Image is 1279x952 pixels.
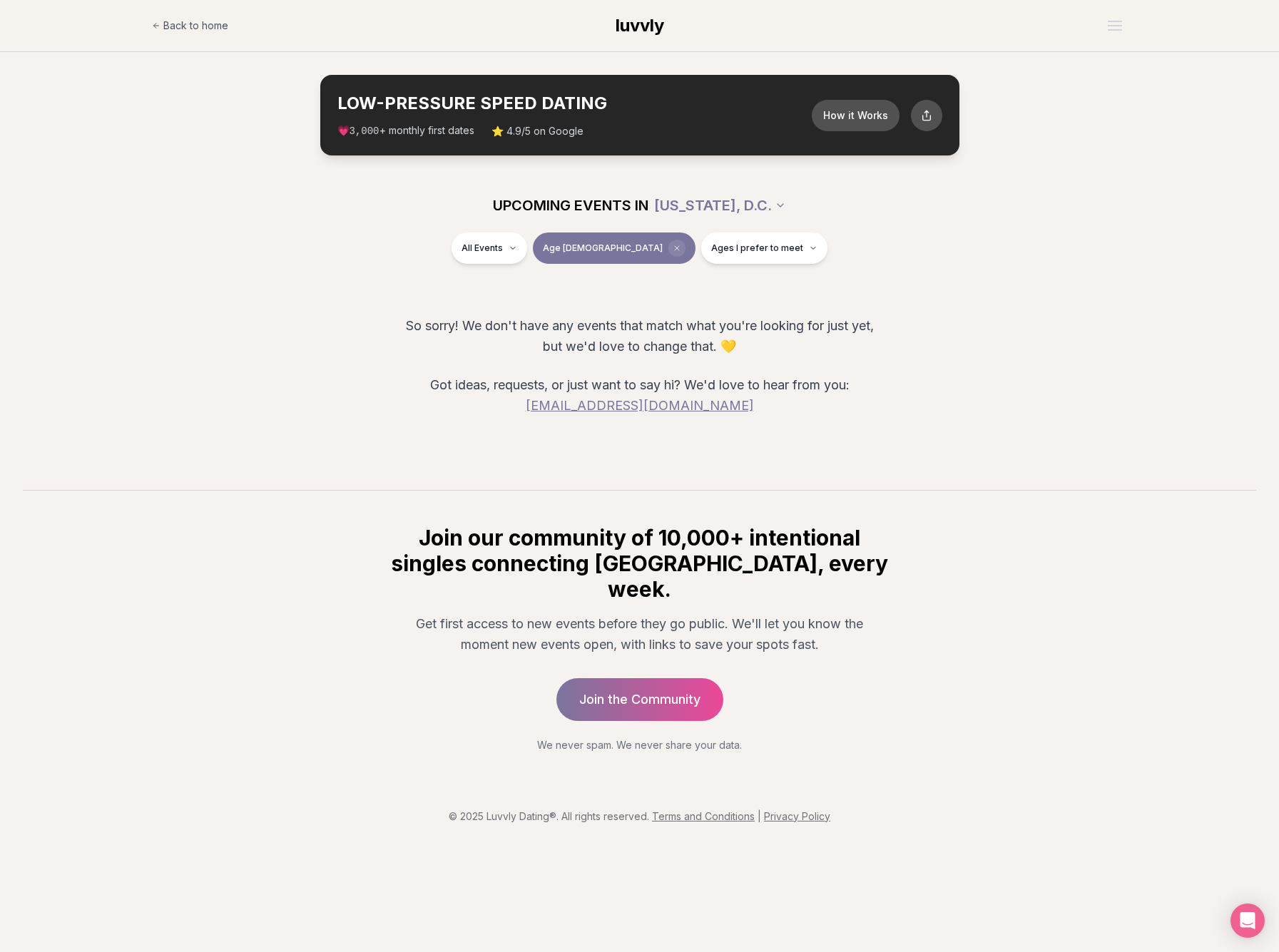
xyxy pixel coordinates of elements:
[400,613,880,655] p: Get first access to new events before they go public. We'll let you know the moment new events op...
[758,810,761,822] span: |
[337,92,812,115] h2: LOW-PRESSURE SPEED DATING
[11,809,1268,824] p: © 2025 Luvvly Dating®. All rights reserved.
[701,232,827,264] button: Ages I prefer to meet
[462,242,503,254] span: All Events
[400,315,880,357] p: So sorry! We don't have any events that match what you're looking for just yet, but we'd love to ...
[616,14,664,37] a: luvvly
[152,11,228,40] a: Back to home
[812,100,900,131] button: How it Works
[491,124,584,138] span: ⭐ 4.9/5 on Google
[533,232,695,264] button: Age [DEMOGRAPHIC_DATA]Clear age
[764,810,830,822] a: Privacy Policy
[616,15,664,36] span: luvvly
[389,738,891,752] p: We never spam. We never share your data.
[668,240,686,257] span: Clear age
[652,810,755,822] a: Terms and Conditions
[543,242,663,254] span: Age [DEMOGRAPHIC_DATA]
[654,190,786,221] button: [US_STATE], D.C.
[556,678,723,721] a: Join the Community
[350,126,379,137] span: 3,000
[1230,904,1265,938] div: Open Intercom Messenger
[711,242,803,254] span: Ages I prefer to meet
[337,123,474,138] span: 💗 + monthly first dates
[526,398,754,413] a: [EMAIL_ADDRESS][DOMAIN_NAME]
[389,525,891,602] h2: Join our community of 10,000+ intentional singles connecting [GEOGRAPHIC_DATA], every week.
[452,232,527,264] button: All Events
[1102,15,1128,36] button: Open menu
[400,374,880,416] p: Got ideas, requests, or just want to say hi? We'd love to hear from you:
[493,195,648,215] span: UPCOMING EVENTS IN
[163,19,228,33] span: Back to home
